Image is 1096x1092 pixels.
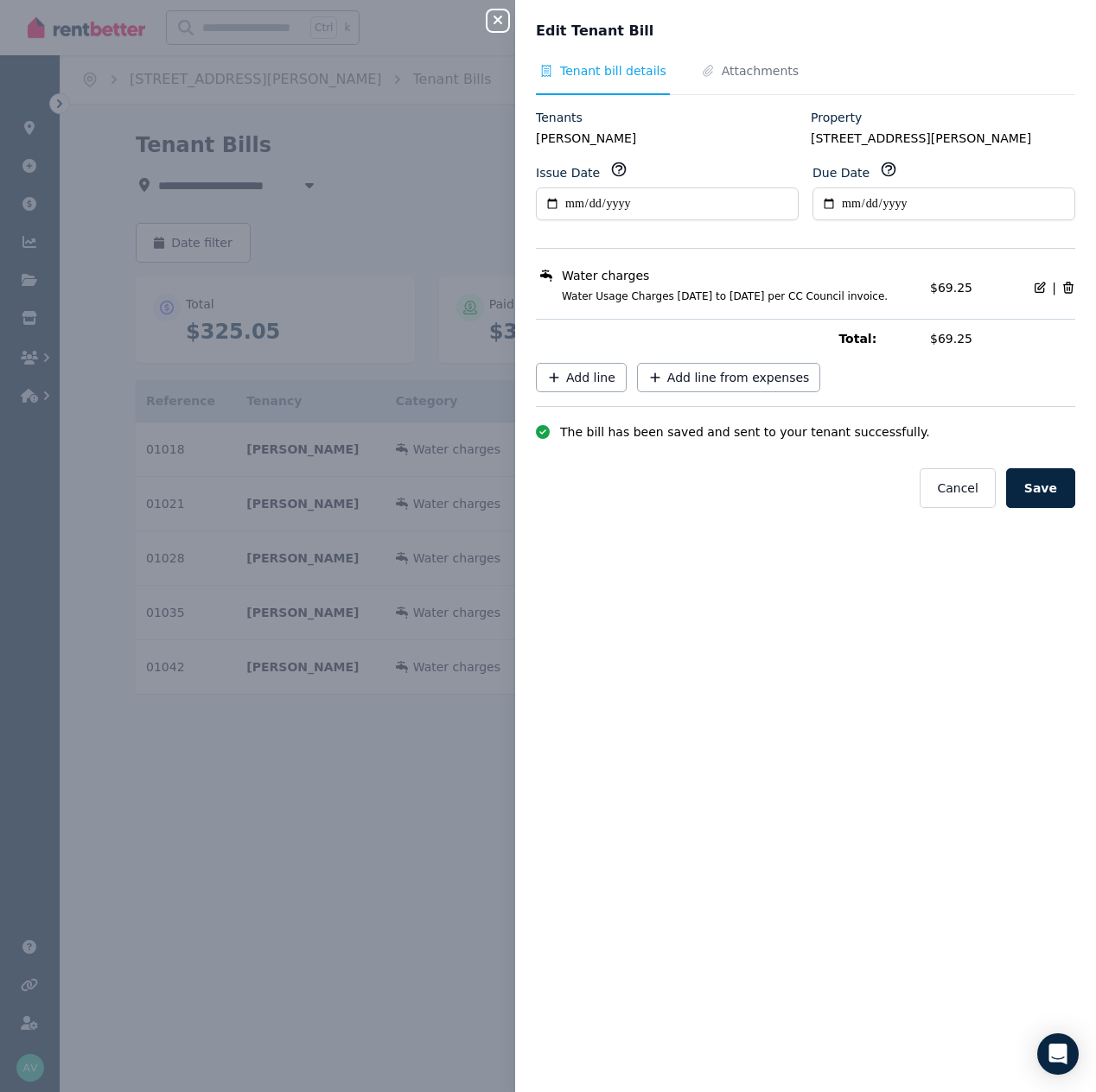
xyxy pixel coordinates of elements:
legend: [PERSON_NAME] [536,130,800,147]
span: Tenant bill details [560,62,666,79]
span: Attachments [722,62,799,79]
nav: Tabs [536,62,1075,95]
span: Water Usage Charges [DATE] to [DATE] per CC Council invoice. [541,289,920,303]
button: Add line [536,363,627,392]
label: Tenants [536,109,583,126]
span: Water charges [562,267,649,284]
span: Add line [566,369,615,386]
span: $69.25 [930,330,1075,347]
button: Save [1006,468,1075,508]
span: | [1052,279,1056,296]
div: Open Intercom Messenger [1037,1033,1079,1075]
label: Property [811,109,862,126]
button: Cancel [920,468,995,508]
span: Add line from expenses [667,369,810,386]
label: Due Date [812,164,870,181]
legend: [STREET_ADDRESS][PERSON_NAME] [811,130,1075,147]
span: Total: [838,330,920,347]
label: Issue Date [536,164,600,181]
span: The bill has been saved and sent to your tenant successfully. [560,423,930,441]
button: Add line from expenses [637,363,821,392]
span: $69.25 [930,281,972,295]
span: Edit Tenant Bill [536,21,653,41]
